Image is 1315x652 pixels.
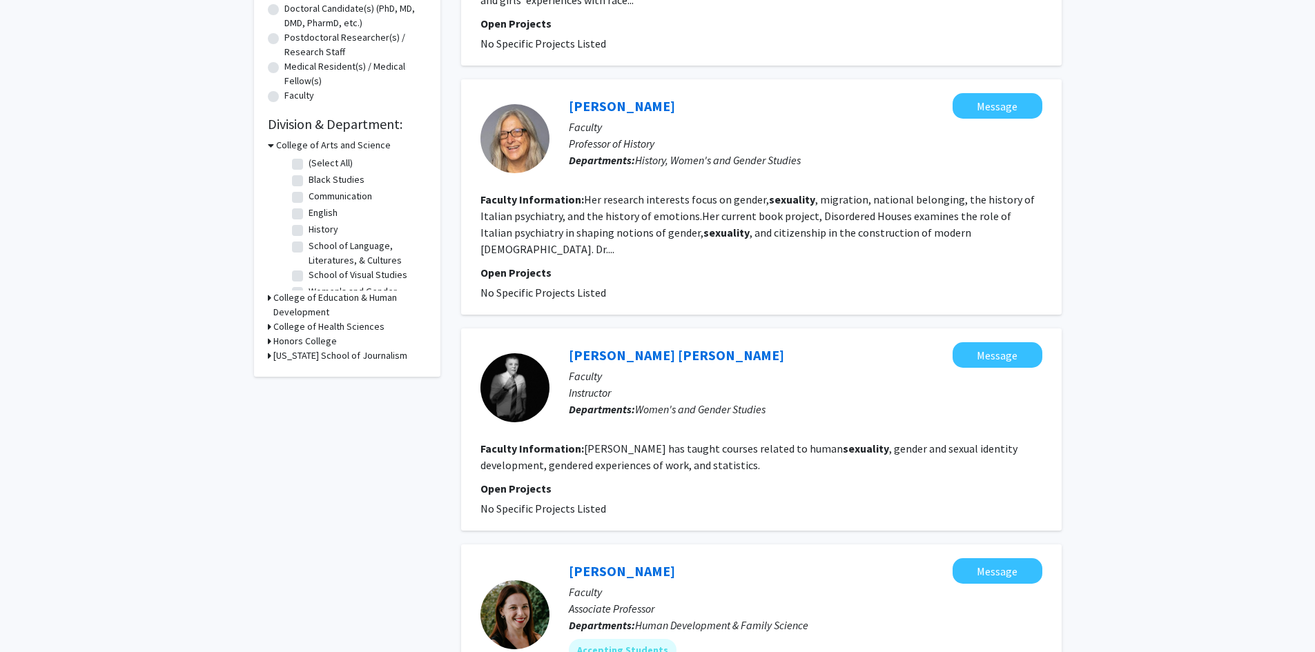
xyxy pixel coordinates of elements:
[569,402,635,416] b: Departments:
[480,502,606,515] span: No Specific Projects Listed
[309,239,423,268] label: School of Language, Literatures, & Cultures
[309,172,364,187] label: Black Studies
[953,558,1042,584] button: Message Sarah Killoren
[480,442,1017,472] fg-read-more: [PERSON_NAME] has taught courses related to human , gender and sexual identity development, gende...
[284,30,427,59] label: Postdoctoral Researcher(s) / Research Staff
[268,116,427,132] h2: Division & Department:
[273,319,384,334] h3: College of Health Sciences
[843,442,889,455] b: sexuality
[284,59,427,88] label: Medical Resident(s) / Medical Fellow(s)
[769,192,815,206] b: sexuality
[309,156,353,170] label: (Select All)
[635,618,808,632] span: Human Development & Family Science
[569,97,675,115] a: [PERSON_NAME]
[273,290,427,319] h3: College of Education & Human Development
[480,442,584,455] b: Faculty Information:
[569,119,1042,135] p: Faculty
[10,590,59,642] iframe: Chat
[569,584,1042,600] p: Faculty
[309,189,372,204] label: Communication
[273,334,337,348] h3: Honors College
[480,264,1042,281] p: Open Projects
[480,480,1042,497] p: Open Projects
[480,37,606,50] span: No Specific Projects Listed
[480,15,1042,32] p: Open Projects
[569,384,1042,401] p: Instructor
[569,368,1042,384] p: Faculty
[569,562,675,580] a: [PERSON_NAME]
[569,618,635,632] b: Departments:
[569,153,635,167] b: Departments:
[309,284,423,313] label: Women's and Gender Studies
[480,192,1035,256] fg-read-more: Her research interests focus on gender, , migration, national belonging, the history of Italian p...
[703,226,750,239] b: sexuality
[309,222,338,237] label: History
[273,348,407,363] h3: [US_STATE] School of Journalism
[953,342,1042,368] button: Message Finneran Muzzey
[309,206,338,220] label: English
[284,1,427,30] label: Doctoral Candidate(s) (PhD, MD, DMD, PharmD, etc.)
[569,346,784,364] a: [PERSON_NAME] [PERSON_NAME]
[569,135,1042,152] p: Professor of History
[276,138,391,152] h3: College of Arts and Science
[284,88,314,103] label: Faculty
[635,402,766,416] span: Women's and Gender Studies
[953,93,1042,119] button: Message Linda Reeder
[480,192,584,206] b: Faculty Information:
[309,268,407,282] label: School of Visual Studies
[635,153,801,167] span: History, Women's and Gender Studies
[569,600,1042,617] p: Associate Professor
[480,286,606,299] span: No Specific Projects Listed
